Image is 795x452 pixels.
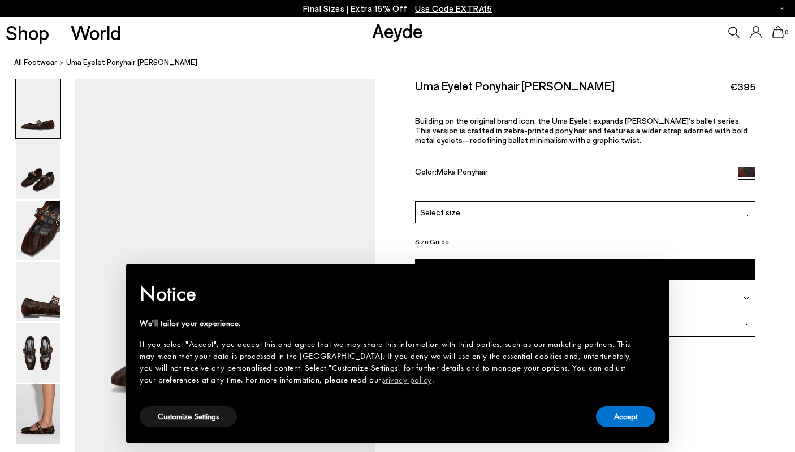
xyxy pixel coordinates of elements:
[140,318,637,329] div: We'll tailor your experience.
[140,279,637,308] h2: Notice
[381,374,432,385] a: privacy policy
[596,406,655,427] button: Accept
[637,267,664,294] button: Close this notice
[140,338,637,386] div: If you select "Accept", you accept this and agree that we may share this information with third p...
[647,272,655,289] span: ×
[140,406,237,427] button: Customize Settings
